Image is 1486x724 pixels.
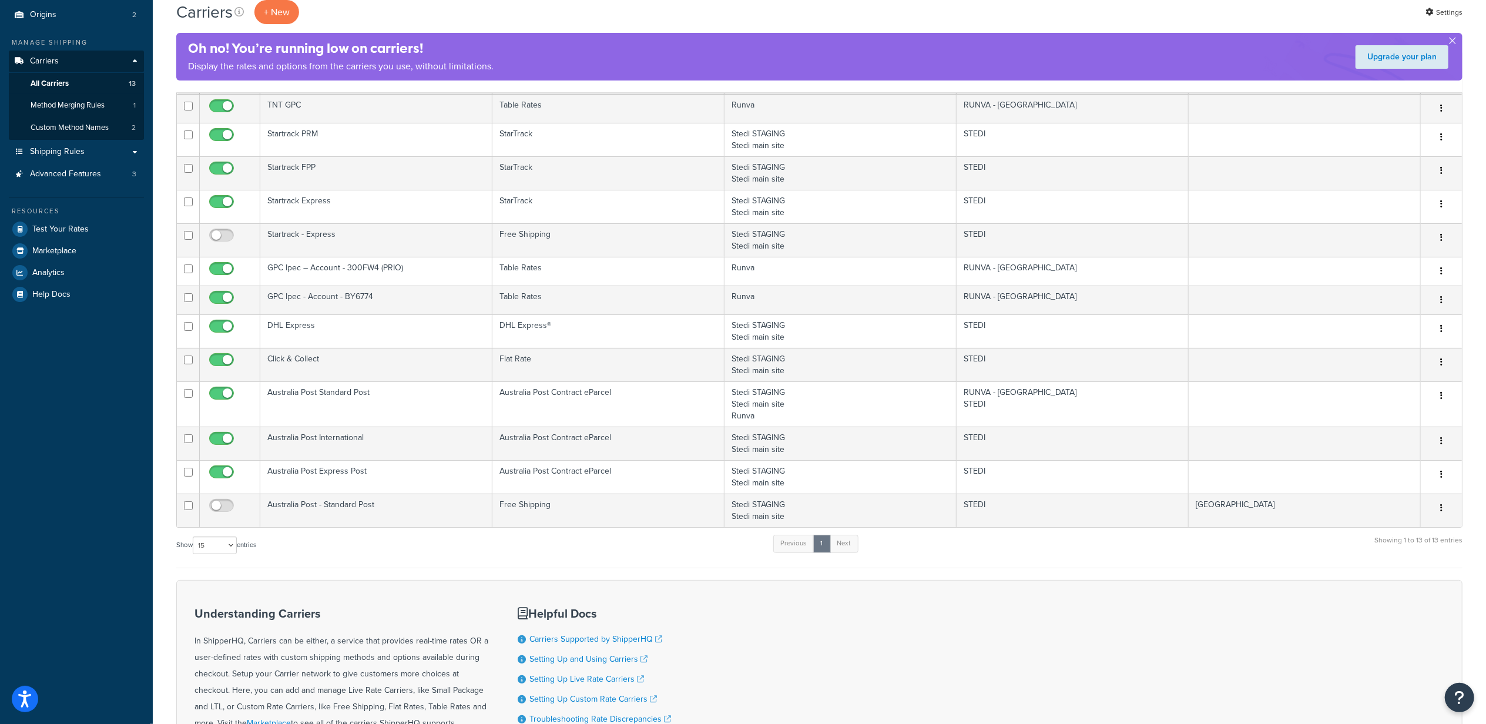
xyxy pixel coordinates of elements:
[957,286,1189,314] td: RUNVA - [GEOGRAPHIC_DATA]
[724,348,957,381] td: Stedi STAGING Stedi main site
[9,163,144,185] li: Advanced Features
[9,141,144,163] li: Shipping Rules
[31,123,109,133] span: Custom Method Names
[9,38,144,48] div: Manage Shipping
[724,123,957,156] td: Stedi STAGING Stedi main site
[260,348,492,381] td: Click & Collect
[9,219,144,240] a: Test Your Rates
[30,56,59,66] span: Carriers
[529,693,657,705] a: Setting Up Custom Rate Carriers
[32,246,76,256] span: Marketplace
[31,100,105,110] span: Method Merging Rules
[724,427,957,460] td: Stedi STAGING Stedi main site
[260,257,492,286] td: GPC Ipec – Account - 300FW4 (PRIO)
[30,147,85,157] span: Shipping Rules
[957,348,1189,381] td: STEDI
[9,240,144,262] a: Marketplace
[492,223,724,257] td: Free Shipping
[957,427,1189,460] td: STEDI
[9,73,144,95] a: All Carriers 13
[188,39,494,58] h4: Oh no! You’re running low on carriers!
[31,79,69,89] span: All Carriers
[492,94,724,123] td: Table Rates
[830,535,858,552] a: Next
[9,4,144,26] li: Origins
[724,381,957,427] td: Stedi STAGING Stedi main site Runva
[724,190,957,223] td: Stedi STAGING Stedi main site
[773,535,814,552] a: Previous
[518,607,671,620] h3: Helpful Docs
[724,223,957,257] td: Stedi STAGING Stedi main site
[1189,494,1421,527] td: [GEOGRAPHIC_DATA]
[193,537,237,554] select: Showentries
[492,314,724,348] td: DHL Express®
[260,460,492,494] td: Australia Post Express Post
[492,286,724,314] td: Table Rates
[957,460,1189,494] td: STEDI
[260,381,492,427] td: Australia Post Standard Post
[260,494,492,527] td: Australia Post - Standard Post
[529,633,662,645] a: Carriers Supported by ShipperHQ
[9,117,144,139] a: Custom Method Names 2
[9,51,144,72] a: Carriers
[260,314,492,348] td: DHL Express
[492,123,724,156] td: StarTrack
[9,262,144,283] li: Analytics
[30,169,101,179] span: Advanced Features
[724,257,957,286] td: Runva
[133,100,136,110] span: 1
[260,94,492,123] td: TNT GPC
[9,163,144,185] a: Advanced Features 3
[260,123,492,156] td: Startrack PRM
[724,94,957,123] td: Runva
[260,286,492,314] td: GPC Ipec - Account - BY6774
[1445,683,1474,712] button: Open Resource Center
[957,381,1189,427] td: RUNVA - [GEOGRAPHIC_DATA] STEDI
[9,206,144,216] div: Resources
[492,156,724,190] td: StarTrack
[132,123,136,133] span: 2
[957,494,1189,527] td: STEDI
[724,460,957,494] td: Stedi STAGING Stedi main site
[260,223,492,257] td: Startrack - Express
[957,257,1189,286] td: RUNVA - [GEOGRAPHIC_DATA]
[492,190,724,223] td: StarTrack
[724,494,957,527] td: Stedi STAGING Stedi main site
[260,156,492,190] td: Startrack FPP
[260,427,492,460] td: Australia Post International
[194,607,488,620] h3: Understanding Carriers
[1374,534,1462,559] div: Showing 1 to 13 of 13 entries
[188,58,494,75] p: Display the rates and options from the carriers you use, without limitations.
[9,117,144,139] li: Custom Method Names
[529,673,644,685] a: Setting Up Live Rate Carriers
[492,257,724,286] td: Table Rates
[9,284,144,305] a: Help Docs
[176,1,233,24] h1: Carriers
[492,427,724,460] td: Australia Post Contract eParcel
[9,73,144,95] li: All Carriers
[9,4,144,26] a: Origins 2
[9,95,144,116] li: Method Merging Rules
[176,537,256,554] label: Show entries
[724,314,957,348] td: Stedi STAGING Stedi main site
[957,156,1189,190] td: STEDI
[492,494,724,527] td: Free Shipping
[132,169,136,179] span: 3
[260,190,492,223] td: Startrack Express
[9,95,144,116] a: Method Merging Rules 1
[32,268,65,278] span: Analytics
[32,224,89,234] span: Test Your Rates
[957,223,1189,257] td: STEDI
[957,314,1189,348] td: STEDI
[957,94,1189,123] td: RUNVA - [GEOGRAPHIC_DATA]
[492,381,724,427] td: Australia Post Contract eParcel
[9,51,144,140] li: Carriers
[1356,45,1448,69] a: Upgrade your plan
[32,290,71,300] span: Help Docs
[30,10,56,20] span: Origins
[492,348,724,381] td: Flat Rate
[492,460,724,494] td: Australia Post Contract eParcel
